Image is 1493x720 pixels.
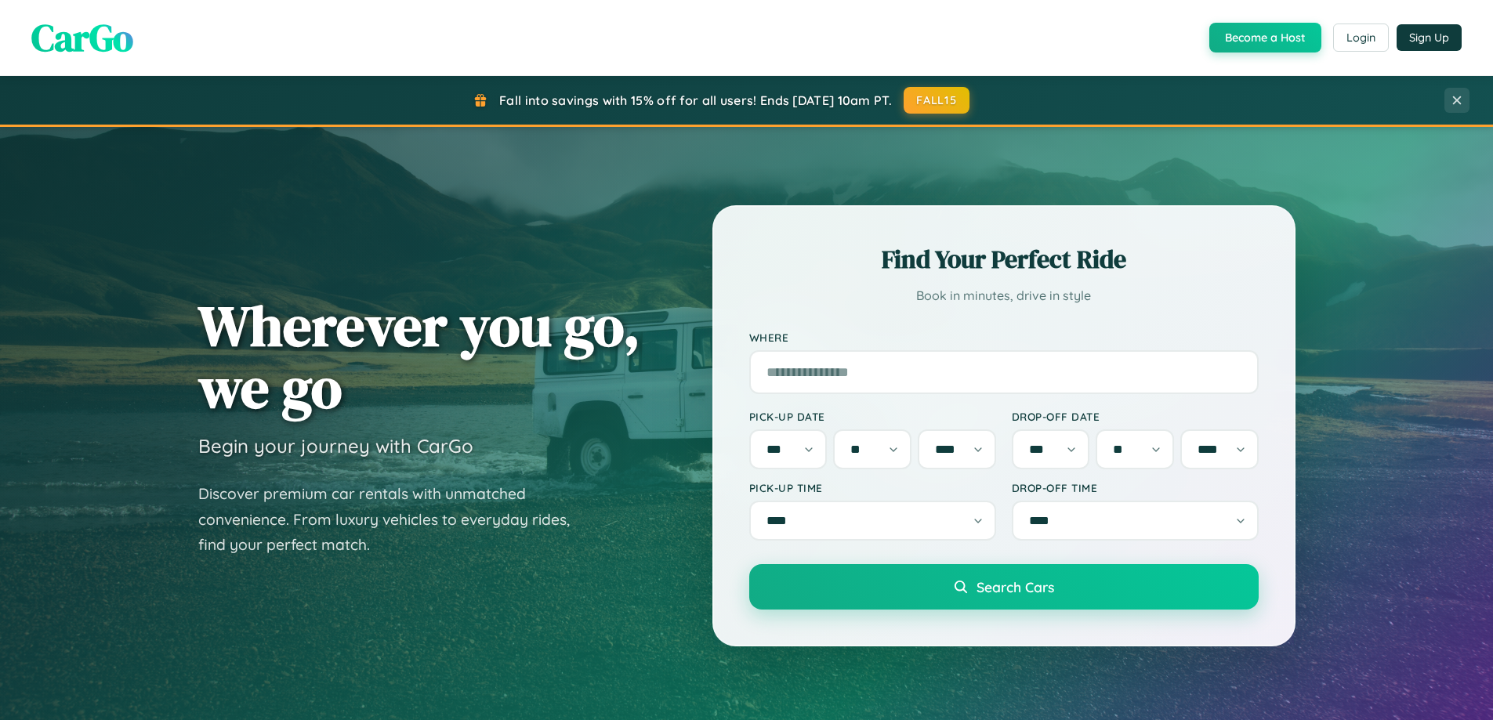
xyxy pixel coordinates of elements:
p: Book in minutes, drive in style [749,284,1259,307]
h3: Begin your journey with CarGo [198,434,473,458]
button: Search Cars [749,564,1259,610]
span: Search Cars [977,578,1054,595]
label: Pick-up Date [749,410,996,423]
span: CarGo [31,12,133,63]
h1: Wherever you go, we go [198,295,640,418]
button: Sign Up [1397,24,1462,51]
h2: Find Your Perfect Ride [749,242,1259,277]
button: Login [1333,24,1389,52]
button: Become a Host [1209,23,1321,52]
button: FALL15 [904,87,969,114]
label: Drop-off Time [1012,481,1259,494]
label: Drop-off Date [1012,410,1259,423]
label: Where [749,331,1259,344]
label: Pick-up Time [749,481,996,494]
p: Discover premium car rentals with unmatched convenience. From luxury vehicles to everyday rides, ... [198,481,590,558]
span: Fall into savings with 15% off for all users! Ends [DATE] 10am PT. [499,92,892,108]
